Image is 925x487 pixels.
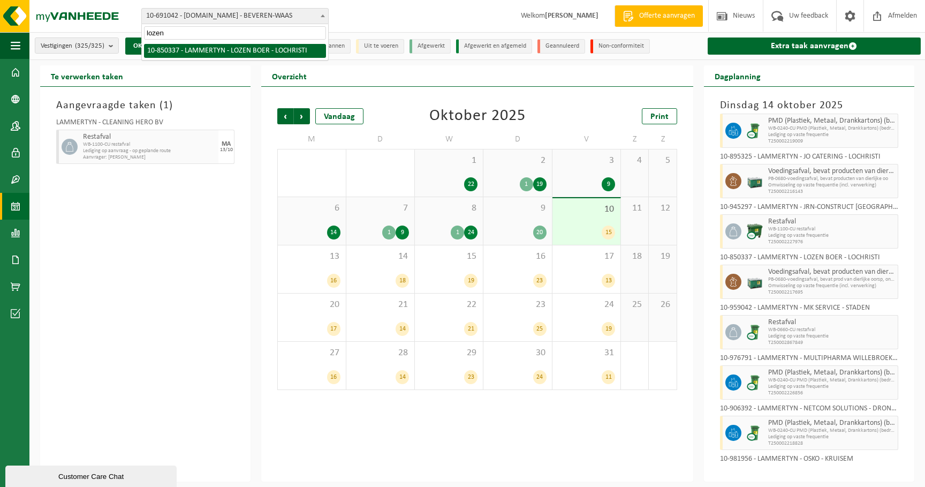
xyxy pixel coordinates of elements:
div: MA [222,141,231,147]
td: Z [649,130,677,149]
span: Volgende [294,108,310,124]
span: 27 [283,347,340,359]
li: Non-conformiteit [590,39,650,54]
img: WB-1100-CU [747,223,763,239]
div: 18 [396,274,409,288]
td: D [346,130,415,149]
span: Omwisseling op vaste frequentie (incl. verwerking) [768,182,895,189]
div: 23 [464,370,477,384]
span: Voedingsafval, bevat producten van dierlijke oorsprong, onverpakt, categorie 3 [768,268,895,276]
li: Uit te voeren [356,39,404,54]
div: 10-981956 - LAMMERTYN - OSKO - KRUISEM [720,455,898,466]
td: W [415,130,483,149]
h3: Aangevraagde taken ( ) [56,98,234,114]
a: Extra taak aanvragen [708,38,921,55]
span: 18 [626,251,643,263]
div: 24 [464,226,477,239]
span: T250002226856 [768,390,895,396]
span: T250002218828 [768,440,895,447]
span: WB-0660-CU restafval [768,327,895,333]
span: 28 [352,347,409,359]
td: M [277,130,346,149]
div: 11 [602,370,615,384]
span: WB-1100-CU restafval [83,141,216,148]
span: Voedingsafval, bevat producten van dierlijke oorsprong, onverpakt, categorie 3 [768,167,895,176]
li: Afgewerkt [410,39,451,54]
span: Print [650,113,669,121]
span: WB-0240-CU PMD (Plastiek, Metaal, Drankkartons) (bedrijven) [768,377,895,384]
span: T250002216143 [768,189,895,195]
span: 22 [420,299,477,311]
span: 21 [352,299,409,311]
span: Aanvrager: [PERSON_NAME] [83,154,216,161]
h2: Dagplanning [704,65,771,86]
button: OK [125,38,150,55]
div: 1 [382,226,396,239]
span: T250002219009 [768,138,895,145]
span: 5 [654,155,671,167]
span: Lediging op vaste frequentie [768,384,895,390]
div: 19 [464,274,477,288]
span: 12 [654,203,671,214]
span: 9 [489,203,546,214]
span: 23 [489,299,546,311]
span: Omwisseling op vaste frequentie (incl. verwerking) [768,283,895,289]
div: 10-850337 - LAMMERTYN - LOZEN BOER - LOCHRISTI [720,254,898,265]
div: 9 [602,177,615,191]
li: Geannuleerd [537,39,585,54]
span: Restafval [768,218,895,226]
div: 14 [396,370,409,384]
h2: Overzicht [261,65,317,86]
span: 1 [163,100,169,111]
div: 1 [451,226,464,239]
span: PMD (Plastiek, Metaal, Drankkartons) (bedrijven) [768,369,895,377]
span: PMD (Plastiek, Metaal, Drankkartons) (bedrijven) [768,117,895,125]
span: WB-0240-CU PMD (Plastiek, Metaal, Drankkartons) (bedrijven) [768,125,895,132]
div: 1 [520,177,533,191]
span: T250002227976 [768,239,895,245]
td: D [483,130,552,149]
div: 14 [327,226,340,239]
a: Print [642,108,677,124]
span: Restafval [83,133,216,141]
span: 10 [558,204,615,215]
span: 14 [352,251,409,263]
div: 14 [396,322,409,336]
span: T250002217695 [768,289,895,296]
span: 25 [626,299,643,311]
span: 6 [283,203,340,214]
div: 16 [327,370,340,384]
a: Offerte aanvragen [615,5,703,27]
span: WB-1100-CU restafval [768,226,895,233]
span: 2 [489,155,546,167]
div: 13/10 [220,147,233,153]
div: 15 [602,226,615,239]
img: WB-0240-CU [747,123,763,139]
span: T250002867849 [768,340,895,346]
span: PB-0680-voedingsafval, bevat producten van dierlijke oo [768,176,895,182]
span: Vestigingen [41,38,104,54]
span: 16 [489,251,546,263]
div: 19 [602,322,615,336]
span: 1 [420,155,477,167]
img: WB-0240-CU [747,324,763,340]
span: 24 [558,299,615,311]
div: Vandaag [315,108,363,124]
img: WB-0240-CU [747,374,763,391]
h2: Te verwerken taken [40,65,134,86]
span: 8 [420,203,477,214]
div: 16 [327,274,340,288]
span: 10-691042 - LAMMERTYN.NET - BEVEREN-WAAS [142,9,328,24]
span: WB-0240-CU PMD (Plastiek, Metaal, Drankkartons) (bedrijven) [768,428,895,434]
h3: Dinsdag 14 oktober 2025 [720,98,898,114]
span: Lediging op aanvraag - op geplande route [83,148,216,154]
iframe: chat widget [5,463,179,487]
span: 4 [626,155,643,167]
div: 10-959042 - LAMMERTYN - MK SERVICE - STADEN [720,304,898,315]
img: PB-LB-0680-HPE-GN-01 [747,173,763,189]
count: (325/325) [75,42,104,49]
span: Lediging op vaste frequentie [768,233,895,239]
span: 30 [489,347,546,359]
img: PB-LB-0680-HPE-GN-01 [747,274,763,290]
span: 11 [626,203,643,214]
